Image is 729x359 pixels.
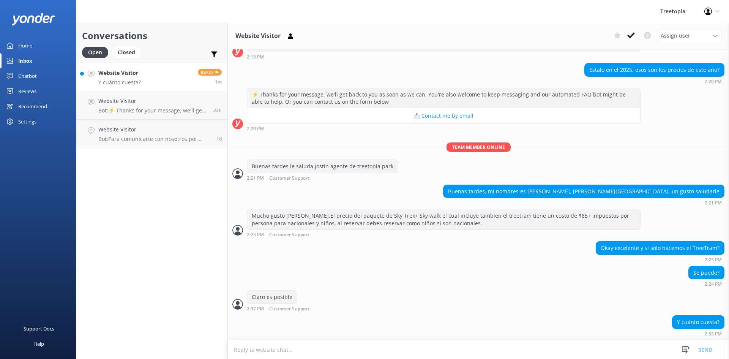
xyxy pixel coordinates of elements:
div: Y cuánto cuesta? [672,316,724,329]
span: Assign user [661,32,690,40]
div: Inbox [18,53,32,68]
div: Buenas tardes le saluda Jostin agente de treetopia park [247,160,398,173]
p: Y cuánto cuesta? [98,79,141,86]
button: 📩 Contact me by email [247,108,640,123]
a: Closed [112,48,145,56]
strong: 2:21 PM [705,201,722,205]
div: Oct 03 2025 02:24pm (UTC -06:00) America/Mexico_City [688,281,724,286]
span: Oct 03 2025 02:53pm (UTC -06:00) America/Mexico_City [215,79,222,85]
div: Oct 03 2025 02:19pm (UTC -06:00) America/Mexico_City [247,54,641,59]
div: Oct 03 2025 02:21pm (UTC -06:00) America/Mexico_City [443,200,724,205]
a: Open [82,48,112,56]
strong: 2:20 PM [705,79,722,84]
strong: 2:23 PM [705,258,722,262]
strong: 2:37 PM [247,307,264,312]
div: Help [33,336,44,351]
div: Open [82,47,108,58]
span: Customer Support [269,176,309,181]
img: yonder-white-logo.png [11,13,55,25]
div: Estalo en el 2025, esos son los precios de este año? [585,63,724,76]
span: Oct 02 2025 02:40pm (UTC -06:00) America/Mexico_City [216,136,222,142]
a: Website VisitorY cuánto cuesta?Reply1m [76,63,227,91]
h3: Website Visitor [235,31,281,41]
p: Bot: Para comunicarte con nosotros por WhatsApp, puedes usar el número [PHONE_NUMBER]. [98,136,211,142]
div: Settings [18,114,36,129]
h4: Website Visitor [98,97,208,105]
div: Oct 03 2025 02:23pm (UTC -06:00) America/Mexico_City [596,257,724,262]
p: Bot: ⚡ Thanks for your message, we'll get back to you as soon as we can. You're also welcome to k... [98,107,208,114]
div: Recommend [18,99,47,114]
a: Website VisitorBot:Para comunicarte con nosotros por WhatsApp, puedes usar el número [PHONE_NUMBE... [76,120,227,148]
div: Home [18,38,32,53]
a: Website VisitorBot:⚡ Thanks for your message, we'll get back to you as soon as we can. You're als... [76,91,227,120]
div: Oct 03 2025 02:37pm (UTC -06:00) America/Mexico_City [247,306,334,312]
span: Customer Support [269,232,309,237]
h4: Website Visitor [98,125,211,134]
div: Mucho gusto [PERSON_NAME],El precio del paquete de Sky Trek+ Sky walk el cual incluye tambien el ... [247,209,640,229]
div: Claro es posible [247,291,297,304]
div: Oct 03 2025 02:23pm (UTC -06:00) America/Mexico_City [247,232,641,237]
span: Reply [198,69,222,76]
h2: Conversations [82,28,222,43]
div: Reviews [18,84,36,99]
div: Assign User [657,30,721,42]
span: Customer Support [269,307,309,312]
div: Se puede? [689,266,724,279]
div: Oct 03 2025 02:20pm (UTC -06:00) America/Mexico_City [247,126,641,131]
h4: Website Visitor [98,69,141,77]
div: Oct 03 2025 02:53pm (UTC -06:00) America/Mexico_City [672,331,724,336]
div: Okay excelente y si solo hacemos el TreeTram? [596,242,724,255]
div: Buenas tardes, mi nombres es [PERSON_NAME], [PERSON_NAME][GEOGRAPHIC_DATA], un gusto saludarle [443,185,724,198]
strong: 2:19 PM [247,55,264,59]
span: Team member online [447,142,511,152]
div: Oct 03 2025 02:20pm (UTC -06:00) America/Mexico_City [584,79,724,84]
strong: 2:20 PM [247,127,264,131]
div: Chatbot [18,68,37,84]
strong: 2:24 PM [705,282,722,286]
div: Oct 03 2025 02:21pm (UTC -06:00) America/Mexico_City [247,175,398,181]
div: Closed [112,47,141,58]
strong: 2:23 PM [247,232,264,237]
strong: 2:21 PM [247,176,264,181]
div: ⚡ Thanks for your message, we'll get back to you as soon as we can. You're also welcome to keep m... [247,88,640,108]
span: Oct 02 2025 04:10pm (UTC -06:00) America/Mexico_City [213,107,222,114]
div: Support Docs [24,321,54,336]
strong: 2:53 PM [705,332,722,336]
